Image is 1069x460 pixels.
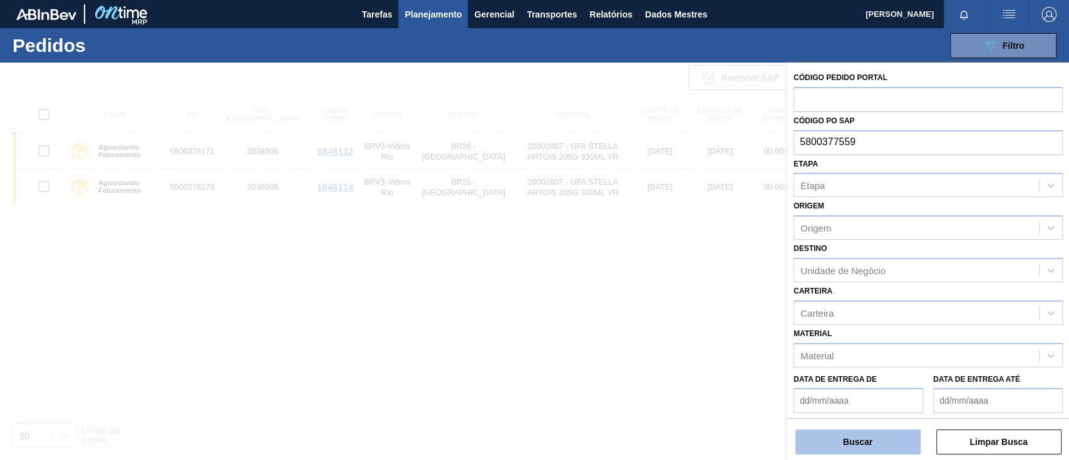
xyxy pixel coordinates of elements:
[474,9,514,19] font: Gerencial
[405,9,462,19] font: Planejamento
[800,265,886,275] font: Unidade de Negócio
[793,329,832,338] font: Material
[16,9,76,20] img: TNhmsLtSVTkK8tSr43FrP2fwEKptu5GPRR3wAAAABJRU5ErkJggg==
[645,9,708,19] font: Dados Mestres
[793,160,818,168] font: Etapa
[793,388,923,413] input: dd/mm/aaaa
[933,388,1063,413] input: dd/mm/aaaa
[800,350,834,360] font: Material
[800,180,825,191] font: Etapa
[793,73,887,82] font: Código Pedido Portal
[793,244,827,253] font: Destino
[793,287,832,295] font: Carteira
[793,116,854,125] font: Código PO SAP
[589,9,632,19] font: Relatórios
[13,35,86,56] font: Pedidos
[933,375,1020,384] font: Data de Entrega até
[800,307,834,318] font: Carteira
[527,9,577,19] font: Transportes
[1041,7,1056,22] img: Sair
[865,9,934,19] font: [PERSON_NAME]
[1001,7,1016,22] img: ações do usuário
[800,223,831,233] font: Origem
[362,9,393,19] font: Tarefas
[1003,41,1025,51] font: Filtro
[944,6,984,23] button: Notificações
[793,202,824,210] font: Origem
[950,33,1056,58] button: Filtro
[793,375,877,384] font: Data de Entrega de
